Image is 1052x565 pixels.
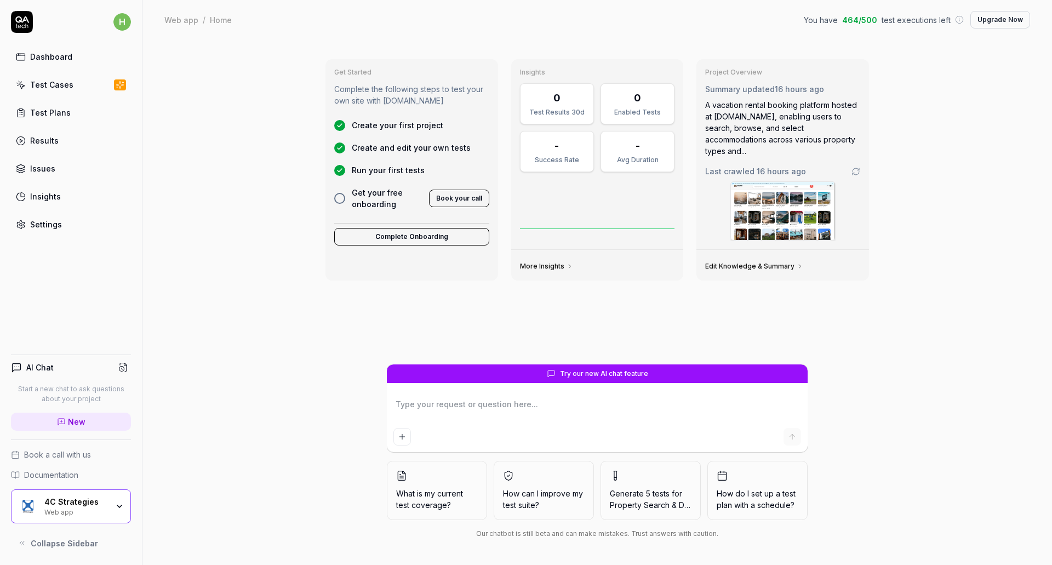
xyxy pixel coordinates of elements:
div: Web app [44,507,108,516]
div: Success Rate [527,155,587,165]
span: h [113,13,131,31]
p: Start a new chat to ask questions about your project [11,384,131,404]
span: Create and edit your own tests [352,142,471,153]
div: 0 [634,90,641,105]
span: Last crawled [705,165,806,177]
span: Documentation [24,469,78,481]
a: Book a call with us [11,449,131,460]
div: Enabled Tests [608,107,667,117]
a: Insights [11,186,131,207]
div: 0 [553,90,561,105]
span: Collapse Sidebar [31,538,98,549]
img: 4C Strategies Logo [18,496,38,516]
div: Insights [30,191,61,202]
span: 464 / 500 [842,14,877,26]
span: Create your first project [352,119,443,131]
a: Go to crawling settings [851,167,860,176]
button: h [113,11,131,33]
h3: Get Started [334,68,489,77]
a: Book your call [429,192,489,203]
a: Issues [11,158,131,179]
div: Web app [164,14,198,25]
span: You have [804,14,838,26]
div: 4C Strategies [44,497,108,507]
h3: Project Overview [705,68,860,77]
div: Dashboard [30,51,72,62]
h4: AI Chat [26,362,54,373]
div: / [203,14,205,25]
a: Results [11,130,131,151]
button: Add attachment [393,428,411,446]
div: Avg Duration [608,155,667,165]
span: Book a call with us [24,449,91,460]
button: How do I set up a test plan with a schedule? [707,461,808,520]
button: Book your call [429,190,489,207]
span: What is my current test coverage? [396,488,478,511]
div: - [636,138,640,153]
span: How do I set up a test plan with a schedule? [717,488,798,511]
div: Our chatbot is still beta and can make mistakes. Trust answers with caution. [387,529,808,539]
span: How can I improve my test suite? [503,488,585,511]
div: Results [30,135,59,146]
span: Generate 5 tests for [610,488,691,511]
span: New [68,416,85,427]
img: Screenshot [731,182,835,240]
button: 4C Strategies Logo4C StrategiesWeb app [11,489,131,523]
button: Collapse Sidebar [11,532,131,554]
a: Edit Knowledge & Summary [705,262,803,271]
button: What is my current test coverage? [387,461,487,520]
span: Run your first tests [352,164,425,176]
div: Test Results 30d [527,107,587,117]
a: Settings [11,214,131,235]
span: test executions left [882,14,951,26]
a: Test Plans [11,102,131,123]
button: Complete Onboarding [334,228,489,246]
div: Test Cases [30,79,73,90]
time: 16 hours ago [775,84,824,94]
div: Issues [30,163,55,174]
a: New [11,413,131,431]
a: Documentation [11,469,131,481]
button: Upgrade Now [970,11,1030,28]
div: A vacation rental booking platform hosted at [DOMAIN_NAME], enabling users to search, browse, and... [705,99,860,157]
div: - [554,138,559,153]
h3: Insights [520,68,675,77]
p: Complete the following steps to test your own site with [DOMAIN_NAME] [334,83,489,106]
span: Try our new AI chat feature [560,369,648,379]
time: 16 hours ago [757,167,806,176]
span: Summary updated [705,84,775,94]
div: Settings [30,219,62,230]
a: More Insights [520,262,573,271]
a: Test Cases [11,74,131,95]
div: Test Plans [30,107,71,118]
span: Property Search & Discovery [610,500,716,510]
span: Get your free onboarding [352,187,422,210]
a: Dashboard [11,46,131,67]
button: How can I improve my test suite? [494,461,594,520]
div: Home [210,14,232,25]
button: Generate 5 tests forProperty Search & Discovery [601,461,701,520]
